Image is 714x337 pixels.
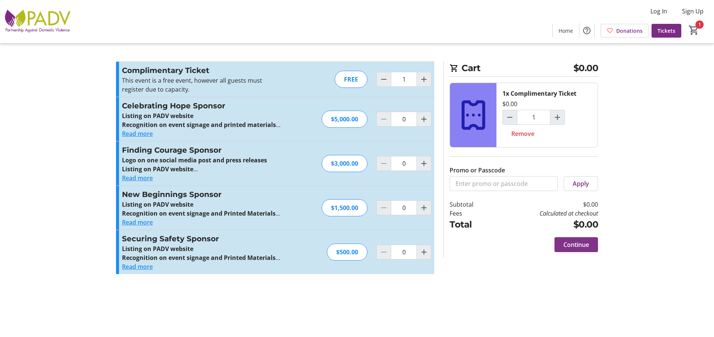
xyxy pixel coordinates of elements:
div: $0.00 [502,99,517,108]
button: Read more [122,174,153,182]
button: Decrement by one [377,72,391,86]
button: Help [579,23,594,38]
div: FREE [335,71,367,88]
strong: Listing on PADV website [122,200,193,209]
h2: Cart [450,61,598,77]
button: Increment by one [417,156,431,171]
button: Read more [122,262,153,271]
input: Securing Safety Sponsor Quantity [391,245,417,260]
h3: Securing Safety Sponsor [122,233,284,244]
input: New Beginnings Sponsor Quantity [391,200,417,215]
img: Partnership Against Domestic Violence's Logo [4,3,71,40]
input: Complimentary Ticket Quantity [517,110,550,125]
strong: Logo on one social media post and press releases [122,156,267,164]
span: Tickets [657,27,675,35]
td: Total [450,218,493,231]
td: $0.00 [493,218,598,231]
strong: Listing on PADV website [122,112,193,120]
td: $0.00 [493,200,598,209]
a: Home [553,24,579,38]
a: Tickets [652,24,681,38]
span: Remove [511,129,534,138]
button: Apply [564,176,598,191]
button: Decrement by one [503,110,517,124]
strong: Recognition on event signage and Printed Materials [122,209,280,217]
td: Fees [450,209,493,218]
span: Apply [573,179,589,188]
button: Remove [502,126,543,141]
span: Log In [650,7,667,16]
span: Sign Up [682,7,704,16]
div: $1,500.00 [322,199,367,216]
input: Celebrating Hope Sponsor Quantity [391,112,417,127]
label: Promo or Passcode [450,166,505,175]
span: Home [559,27,573,35]
span: $0.00 [573,61,598,75]
button: Continue [554,237,598,252]
h3: Complimentary Ticket [122,65,284,76]
div: 1x Complimentary Ticket [502,89,576,98]
input: Finding Courage Sponsor Quantity [391,156,417,171]
button: Read more [122,129,153,138]
button: Cart [687,23,701,37]
td: Calculated at checkout [493,209,598,218]
h3: Celebrating Hope Sponsor [122,100,284,111]
strong: Recognition on event signage and Printed Materials [122,254,280,262]
td: Subtotal [450,200,493,209]
input: Enter promo or passcode [450,176,558,191]
strong: Listing on PADV website [122,245,193,253]
strong: Listing on PADV website [122,165,198,173]
button: Increment by one [417,201,431,215]
input: Complimentary Ticket Quantity [391,72,417,87]
button: Increment by one [550,110,565,124]
div: $3,000.00 [322,155,367,172]
span: Continue [563,240,589,249]
div: $500.00 [327,244,367,261]
a: Donations [601,24,649,38]
p: This event is a free event, however all guests must register due to capacity. [122,76,284,94]
h3: Finding Courage Sponsor [122,144,284,156]
button: Increment by one [417,245,431,259]
button: Log In [644,5,673,17]
strong: Recognition on event signage and printed materials [122,121,280,129]
button: Increment by one [417,72,431,86]
button: Read more [122,218,153,227]
div: $5,000.00 [322,111,367,128]
span: Donations [616,27,643,35]
button: Increment by one [417,112,431,126]
h3: New Beginnings Sponsor [122,189,284,200]
button: Sign Up [676,5,710,17]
